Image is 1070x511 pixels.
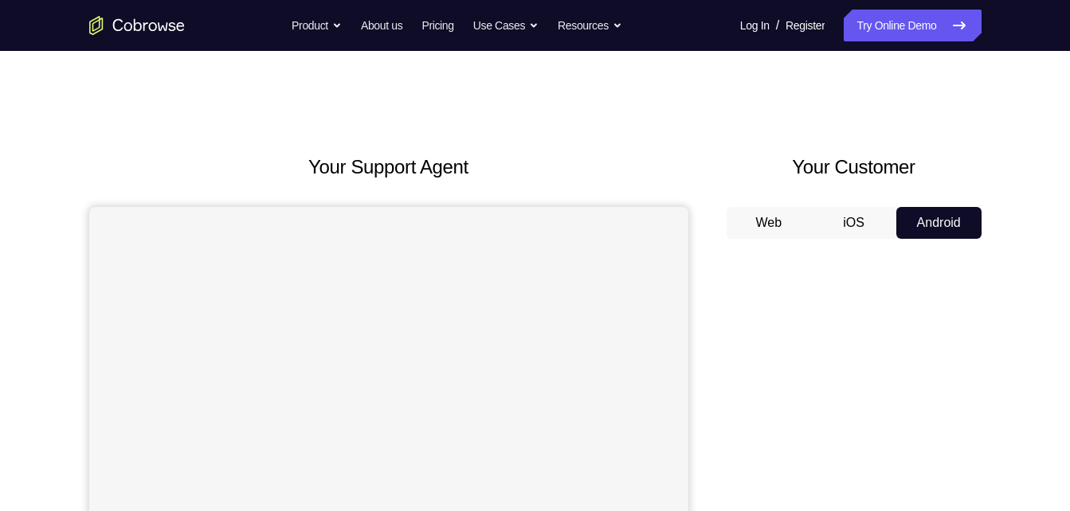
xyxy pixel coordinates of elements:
button: iOS [811,207,896,239]
a: Go to the home page [89,16,185,35]
button: Resources [558,10,622,41]
button: Use Cases [473,10,539,41]
a: Try Online Demo [844,10,981,41]
h2: Your Customer [727,153,982,181]
button: Android [896,207,982,239]
a: Pricing [421,10,453,41]
a: About us [361,10,402,41]
a: Log In [740,10,770,41]
h2: Your Support Agent [89,153,688,181]
button: Web [727,207,812,239]
span: / [776,16,779,35]
a: Register [786,10,825,41]
button: Product [292,10,342,41]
